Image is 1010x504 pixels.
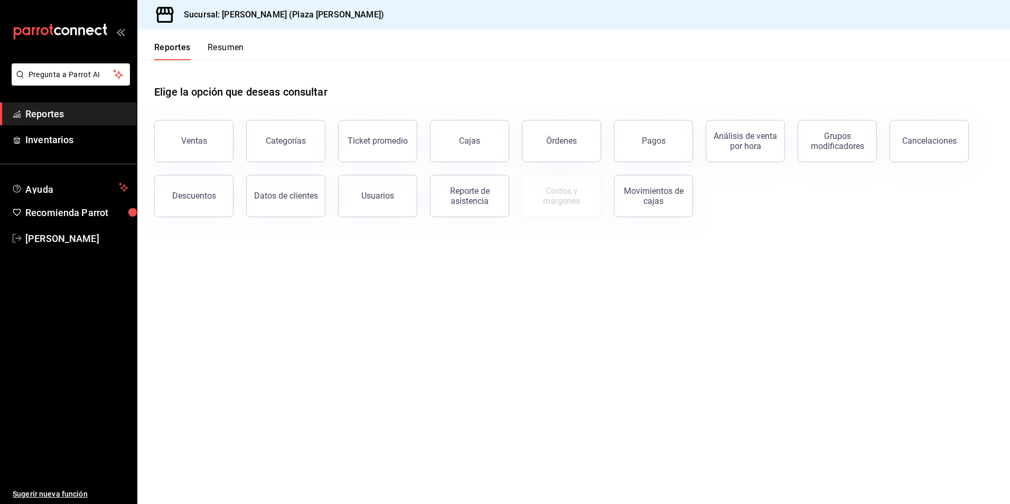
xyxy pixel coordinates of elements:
span: Reportes [25,107,128,121]
div: Descuentos [172,191,216,201]
button: Resumen [208,42,244,60]
div: Órdenes [546,136,577,146]
h3: Sucursal: [PERSON_NAME] (Plaza [PERSON_NAME]) [175,8,384,21]
button: Reporte de asistencia [430,175,509,217]
span: Pregunta a Parrot AI [29,69,114,80]
button: Pagos [614,120,693,162]
span: Sugerir nueva función [13,489,128,500]
button: Análisis de venta por hora [706,120,785,162]
button: Grupos modificadores [798,120,877,162]
div: Análisis de venta por hora [713,131,778,151]
div: Ticket promedio [348,136,408,146]
button: open_drawer_menu [116,27,125,36]
button: Cancelaciones [890,120,969,162]
div: Cancelaciones [902,136,957,146]
div: Pagos [642,136,666,146]
span: [PERSON_NAME] [25,231,128,246]
div: Grupos modificadores [805,131,870,151]
button: Ticket promedio [338,120,417,162]
button: Usuarios [338,175,417,217]
button: Datos de clientes [246,175,325,217]
button: Descuentos [154,175,233,217]
button: Órdenes [522,120,601,162]
div: Costos y márgenes [529,186,594,206]
button: Pregunta a Parrot AI [12,63,130,86]
div: Movimientos de cajas [621,186,686,206]
div: Datos de clientes [254,191,318,201]
div: navigation tabs [154,42,244,60]
div: Reporte de asistencia [437,186,502,206]
button: Reportes [154,42,191,60]
div: Usuarios [361,191,394,201]
a: Pregunta a Parrot AI [7,77,130,88]
span: Recomienda Parrot [25,206,128,220]
div: Ventas [181,136,207,146]
h1: Elige la opción que deseas consultar [154,84,328,100]
a: Cajas [430,120,509,162]
span: Ayuda [25,181,115,194]
button: Categorías [246,120,325,162]
span: Inventarios [25,133,128,147]
div: Categorías [266,136,306,146]
button: Ventas [154,120,233,162]
div: Cajas [459,135,481,147]
button: Movimientos de cajas [614,175,693,217]
button: Contrata inventarios para ver este reporte [522,175,601,217]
